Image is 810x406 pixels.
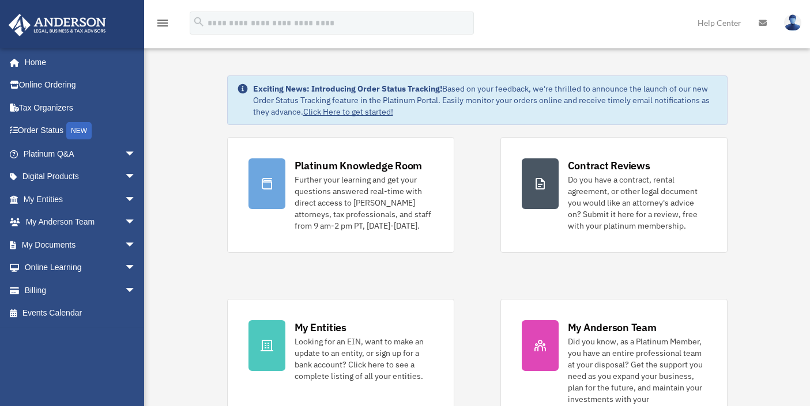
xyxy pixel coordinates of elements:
[125,279,148,302] span: arrow_drop_down
[8,142,153,165] a: Platinum Q&Aarrow_drop_down
[295,158,423,173] div: Platinum Knowledge Room
[8,302,153,325] a: Events Calendar
[193,16,205,28] i: search
[253,84,442,94] strong: Exciting News: Introducing Order Status Tracking!
[8,256,153,279] a: Online Learningarrow_drop_down
[125,233,148,257] span: arrow_drop_down
[8,51,148,74] a: Home
[5,14,110,36] img: Anderson Advisors Platinum Portal
[125,256,148,280] span: arrow_drop_down
[227,137,454,253] a: Platinum Knowledge Room Further your learning and get your questions answered real-time with dire...
[8,119,153,143] a: Order StatusNEW
[66,122,92,139] div: NEW
[8,96,153,119] a: Tax Organizers
[500,137,728,253] a: Contract Reviews Do you have a contract, rental agreement, or other legal document you would like...
[8,279,153,302] a: Billingarrow_drop_down
[156,20,169,30] a: menu
[303,107,393,117] a: Click Here to get started!
[156,16,169,30] i: menu
[568,174,706,232] div: Do you have a contract, rental agreement, or other legal document you would like an attorney's ad...
[8,165,153,188] a: Digital Productsarrow_drop_down
[295,320,346,335] div: My Entities
[125,165,148,189] span: arrow_drop_down
[784,14,801,31] img: User Pic
[295,336,433,382] div: Looking for an EIN, want to make an update to an entity, or sign up for a bank account? Click her...
[8,74,153,97] a: Online Ordering
[8,233,153,256] a: My Documentsarrow_drop_down
[125,211,148,234] span: arrow_drop_down
[8,211,153,234] a: My Anderson Teamarrow_drop_down
[568,320,657,335] div: My Anderson Team
[295,174,433,232] div: Further your learning and get your questions answered real-time with direct access to [PERSON_NAM...
[568,158,650,173] div: Contract Reviews
[125,142,148,166] span: arrow_drop_down
[8,188,153,211] a: My Entitiesarrow_drop_down
[253,83,718,117] div: Based on your feedback, we're thrilled to announce the launch of our new Order Status Tracking fe...
[125,188,148,211] span: arrow_drop_down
